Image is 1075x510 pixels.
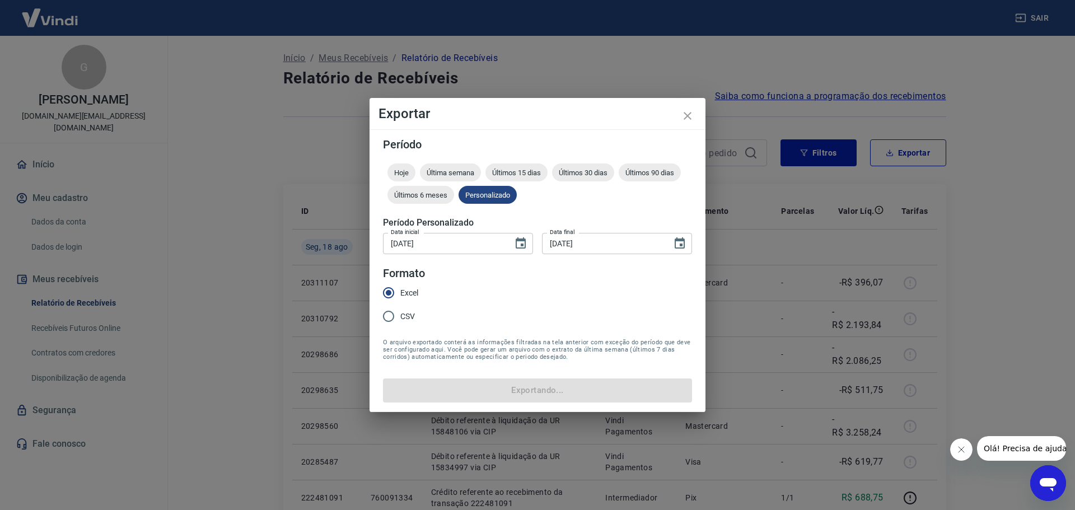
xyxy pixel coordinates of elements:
[391,228,419,236] label: Data inicial
[387,169,415,177] span: Hoje
[485,169,548,177] span: Últimos 15 dias
[619,169,681,177] span: Últimos 90 dias
[383,339,692,361] span: O arquivo exportado conterá as informações filtradas na tela anterior com exceção do período que ...
[400,311,415,322] span: CSV
[383,265,425,282] legend: Formato
[387,191,454,199] span: Últimos 6 meses
[387,163,415,181] div: Hoje
[674,102,701,129] button: close
[383,217,692,228] h5: Período Personalizado
[420,163,481,181] div: Última semana
[950,438,973,461] iframe: Fechar mensagem
[552,169,614,177] span: Últimos 30 dias
[977,436,1066,461] iframe: Mensagem da empresa
[378,107,697,120] h4: Exportar
[459,186,517,204] div: Personalizado
[552,163,614,181] div: Últimos 30 dias
[459,191,517,199] span: Personalizado
[7,8,94,17] span: Olá! Precisa de ajuda?
[485,163,548,181] div: Últimos 15 dias
[383,233,505,254] input: DD/MM/YYYY
[420,169,481,177] span: Última semana
[619,163,681,181] div: Últimos 90 dias
[400,287,418,299] span: Excel
[387,186,454,204] div: Últimos 6 meses
[542,233,664,254] input: DD/MM/YYYY
[383,139,692,150] h5: Período
[550,228,575,236] label: Data final
[669,232,691,255] button: Choose date, selected date is 15 de ago de 2025
[510,232,532,255] button: Choose date, selected date is 15 de ago de 2025
[1030,465,1066,501] iframe: Botão para abrir a janela de mensagens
